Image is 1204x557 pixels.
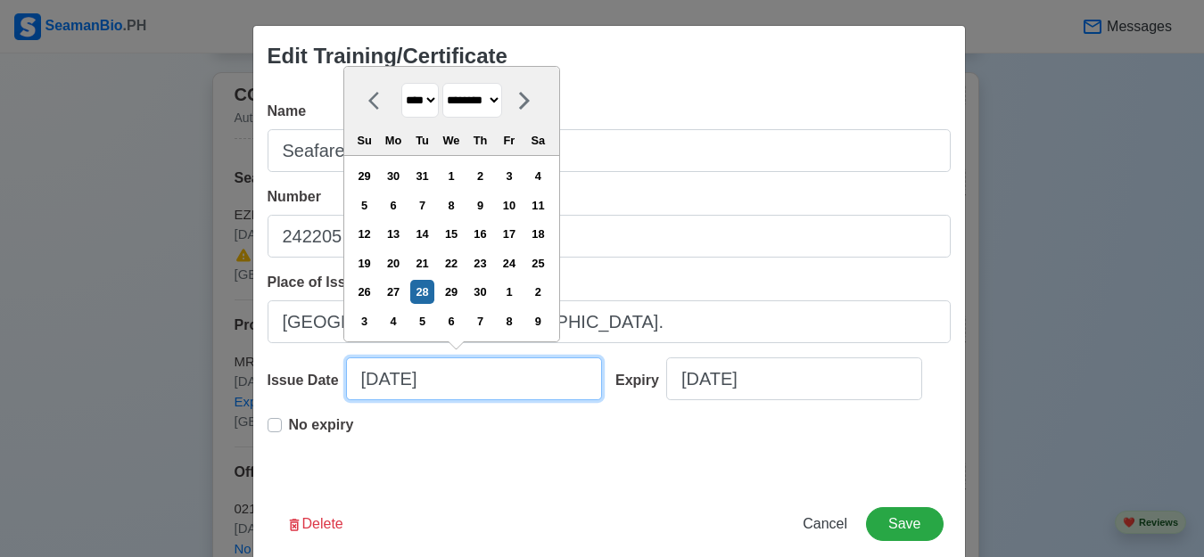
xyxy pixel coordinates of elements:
div: Choose Wednesday, November 8th, 2023 [439,193,463,217]
div: Su [352,128,376,152]
div: Choose Friday, December 1st, 2023 [497,280,521,304]
span: Place of Issue [268,274,363,290]
p: No expiry [289,414,354,436]
div: Choose Tuesday, November 14th, 2023 [410,222,434,246]
span: Name [268,103,307,119]
div: Choose Wednesday, November 22nd, 2023 [439,251,463,275]
div: Issue Date [268,370,346,391]
input: Ex: Cebu City [268,300,951,343]
button: Delete [275,507,355,541]
span: Number [268,189,321,204]
span: Cancel [803,516,847,531]
div: Choose Friday, November 3rd, 2023 [497,164,521,188]
div: Choose Saturday, November 11th, 2023 [526,193,550,217]
div: Choose Saturday, December 9th, 2023 [526,309,550,333]
div: Choose Wednesday, December 6th, 2023 [439,309,463,333]
div: Choose Monday, November 20th, 2023 [381,251,405,275]
div: Choose Saturday, November 4th, 2023 [526,164,550,188]
input: Ex: COP1234567890W or NA [268,215,951,258]
div: Choose Wednesday, November 1st, 2023 [439,164,463,188]
div: Choose Tuesday, December 5th, 2023 [410,309,434,333]
div: Choose Saturday, December 2nd, 2023 [526,280,550,304]
div: Expiry [615,370,666,391]
div: Choose Tuesday, November 7th, 2023 [410,193,434,217]
div: Choose Wednesday, November 15th, 2023 [439,222,463,246]
button: Cancel [791,507,859,541]
div: Choose Friday, November 17th, 2023 [497,222,521,246]
div: Choose Sunday, November 19th, 2023 [352,251,376,275]
div: Fr [497,128,521,152]
div: Choose Tuesday, November 21st, 2023 [410,251,434,275]
div: Choose Monday, November 6th, 2023 [381,193,405,217]
div: We [439,128,463,152]
div: Choose Tuesday, October 31st, 2023 [410,164,434,188]
div: Mo [381,128,405,152]
div: Choose Sunday, December 3rd, 2023 [352,309,376,333]
div: Th [468,128,492,152]
div: Choose Sunday, October 29th, 2023 [352,164,376,188]
div: Choose Monday, October 30th, 2023 [381,164,405,188]
div: Choose Wednesday, November 29th, 2023 [439,280,463,304]
div: Choose Thursday, November 30th, 2023 [468,280,492,304]
div: Choose Sunday, November 26th, 2023 [352,280,376,304]
div: Choose Monday, November 13th, 2023 [381,222,405,246]
div: Choose Friday, December 8th, 2023 [497,309,521,333]
div: Choose Saturday, November 18th, 2023 [526,222,550,246]
div: Choose Monday, December 4th, 2023 [381,309,405,333]
div: Tu [410,128,434,152]
div: Choose Thursday, November 16th, 2023 [468,222,492,246]
div: Choose Thursday, December 7th, 2023 [468,309,492,333]
div: Sa [526,128,550,152]
div: Choose Thursday, November 23rd, 2023 [468,251,492,275]
div: Choose Thursday, November 9th, 2023 [468,193,492,217]
div: Choose Saturday, November 25th, 2023 [526,251,550,275]
div: Choose Sunday, November 5th, 2023 [352,193,376,217]
button: Save [866,507,943,541]
div: Edit Training/Certificate [268,40,507,72]
div: month 2023-11 [350,162,553,336]
div: Choose Tuesday, November 28th, 2023 [410,280,434,304]
div: Choose Sunday, November 12th, 2023 [352,222,376,246]
div: Choose Friday, November 10th, 2023 [497,193,521,217]
div: Choose Friday, November 24th, 2023 [497,251,521,275]
div: Choose Monday, November 27th, 2023 [381,280,405,304]
input: Ex: COP Medical First Aid (VI/4) [268,129,951,172]
div: Choose Thursday, November 2nd, 2023 [468,164,492,188]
